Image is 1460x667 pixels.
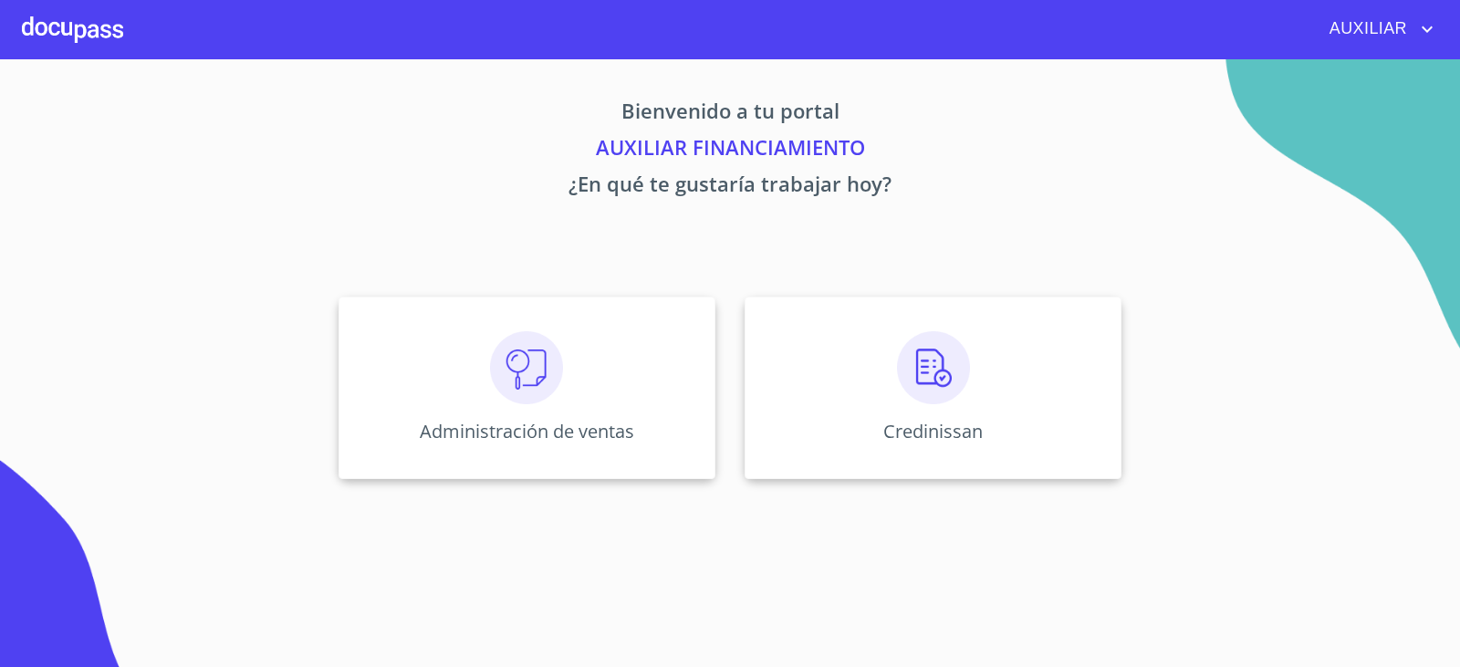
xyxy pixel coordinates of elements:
p: Credinissan [883,419,983,443]
button: account of current user [1316,15,1438,44]
img: verificacion.png [897,331,970,404]
p: Administración de ventas [420,419,634,443]
p: ¿En qué te gustaría trabajar hoy? [168,169,1292,205]
p: Bienvenido a tu portal [168,96,1292,132]
span: AUXILIAR [1316,15,1416,44]
img: consulta.png [490,331,563,404]
p: AUXILIAR FINANCIAMIENTO [168,132,1292,169]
